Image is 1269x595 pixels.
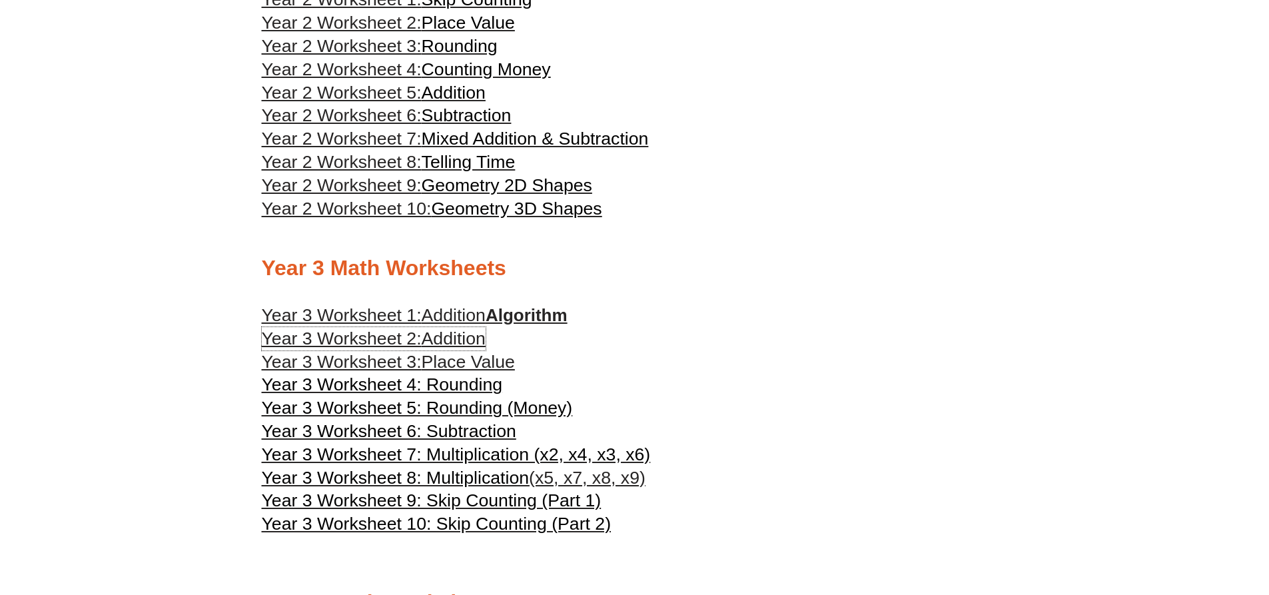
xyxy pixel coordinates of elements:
a: Year 3 Worksheet 9: Skip Counting (Part 1) [262,489,602,512]
a: Year 3 Worksheet 4: Rounding [262,373,503,396]
a: Year 3 Worksheet 5: Rounding (Money) [262,396,573,420]
span: Addition [422,328,486,348]
span: (x5, x7, x8, x9) [529,468,645,488]
span: Year 2 Worksheet 9: [262,175,422,195]
span: Year 2 Worksheet 7: [262,129,422,149]
span: Rounding [422,36,498,56]
a: Year 2 Worksheet 10:Geometry 3D Shapes [262,199,602,219]
a: Year 2 Worksheet 2:Place Value [262,13,515,33]
span: Year 3 Worksheet 10: Skip Counting (Part 2) [262,514,612,534]
span: Year 2 Worksheet 2: [262,13,422,33]
span: Year 3 Worksheet 9: Skip Counting (Part 1) [262,490,602,510]
span: Addition [422,83,486,103]
span: Year 3 Worksheet 7: Multiplication (x2, x4, x3, x6) [262,444,651,464]
span: Year 2 Worksheet 6: [262,105,422,125]
span: Year 2 Worksheet 4: [262,59,422,79]
h2: Year 3 Math Worksheets [262,255,1008,283]
span: Year 2 Worksheet 8: [262,152,422,172]
a: Year 3 Worksheet 1:AdditionAlgorithm [262,305,568,325]
span: Addition [422,305,486,325]
span: Year 3 Worksheet 4: Rounding [262,374,503,394]
iframe: Chat Widget [1047,444,1269,595]
span: Year 2 Worksheet 5: [262,83,422,103]
span: Year 2 Worksheet 10: [262,199,432,219]
a: Year 2 Worksheet 5:Addition [262,83,486,103]
span: Counting Money [422,59,551,79]
span: Geometry 3D Shapes [431,199,602,219]
a: Year 3 Worksheet 7: Multiplication (x2, x4, x3, x6) [262,443,651,466]
span: Year 3 Worksheet 8: Multiplication [262,468,530,488]
a: Year 3 Worksheet 6: Subtraction [262,420,516,443]
span: Mixed Addition & Subtraction [422,129,649,149]
a: Year 3 Worksheet 10: Skip Counting (Part 2) [262,512,612,536]
span: Year 3 Worksheet 6: Subtraction [262,421,516,441]
a: Year 2 Worksheet 3:Rounding [262,36,498,56]
a: Year 3 Worksheet 3:Place Value [262,350,515,374]
span: Year 2 Worksheet 3: [262,36,422,56]
span: Telling Time [422,152,516,172]
a: Year 2 Worksheet 7:Mixed Addition & Subtraction [262,129,649,149]
span: Year 3 Worksheet 5: Rounding (Money) [262,398,573,418]
a: Year 3 Worksheet 2:Addition [262,327,486,350]
span: Year 3 Worksheet 1: [262,305,422,325]
a: Year 3 Worksheet 8: Multiplication(x5, x7, x8, x9) [262,466,645,490]
a: Year 2 Worksheet 4:Counting Money [262,59,551,79]
span: Year 3 Worksheet 2: [262,328,422,348]
span: Year 3 Worksheet 3: [262,352,422,372]
span: Geometry 2D Shapes [422,175,592,195]
a: Year 2 Worksheet 8:Telling Time [262,152,516,172]
span: Subtraction [422,105,512,125]
span: Place Value [422,13,515,33]
a: Year 2 Worksheet 9:Geometry 2D Shapes [262,175,592,195]
span: Place Value [422,352,515,372]
a: Year 2 Worksheet 6:Subtraction [262,105,512,125]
